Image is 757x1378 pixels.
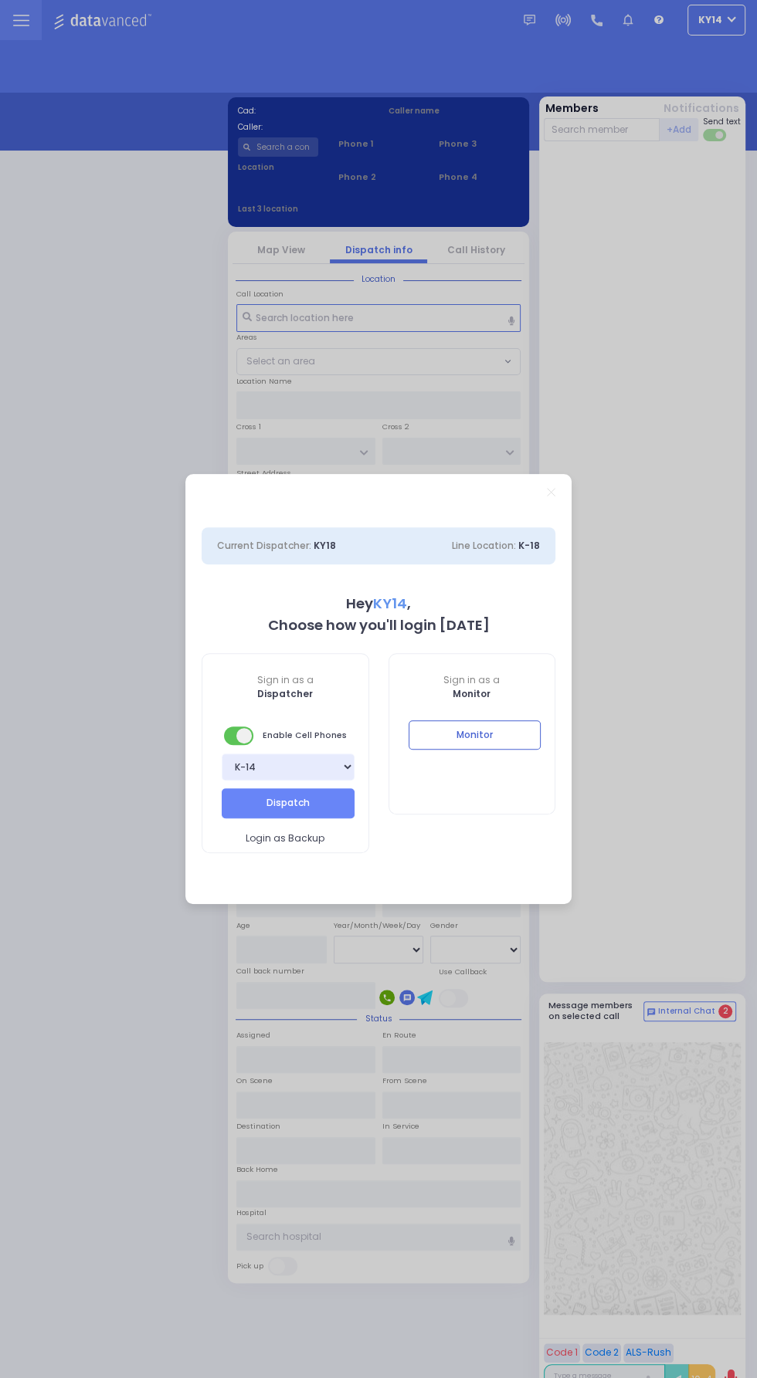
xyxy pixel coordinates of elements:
b: Monitor [453,687,491,700]
span: Sign in as a [202,673,368,687]
b: Dispatcher [257,687,313,700]
span: K-18 [518,539,540,552]
button: Monitor [409,720,541,750]
b: Hey , [346,594,411,613]
span: Line Location: [452,539,516,552]
b: Choose how you'll login [DATE] [268,615,490,635]
button: Dispatch [222,788,355,818]
span: Enable Cell Phones [224,725,347,747]
a: Close [547,488,555,496]
span: KY18 [314,539,336,552]
span: KY14 [373,594,407,613]
span: Login as Backup [246,831,324,845]
span: Current Dispatcher: [217,539,311,552]
span: Sign in as a [389,673,555,687]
